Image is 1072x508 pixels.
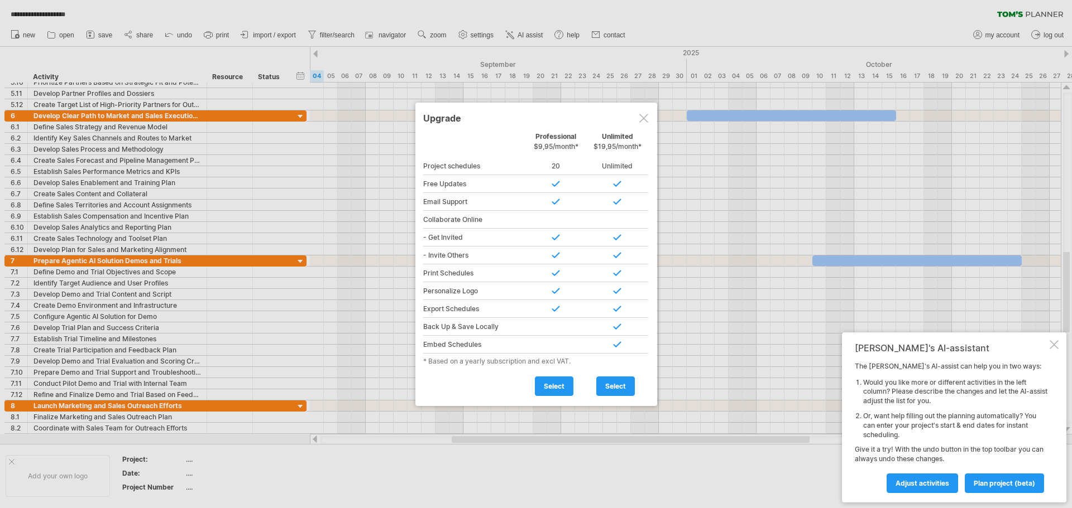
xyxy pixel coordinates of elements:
div: Collaborate Online [423,211,525,229]
div: The [PERSON_NAME]'s AI-assist can help you in two ways: Give it a try! With the undo button in th... [855,362,1047,492]
a: Adjust activities [887,473,958,493]
li: Would you like more or different activities in the left column? Please describe the changes and l... [863,378,1047,406]
span: $9,95/month* [534,142,578,151]
a: select [535,376,573,396]
div: 20 [525,157,587,175]
div: Email Support [423,193,525,211]
span: select [605,382,626,390]
div: Upgrade [423,108,649,128]
span: $19,95/month* [594,142,642,151]
span: select [544,382,564,390]
div: Free Updates [423,175,525,193]
span: plan project (beta) [974,479,1035,487]
div: [PERSON_NAME]'s AI-assistant [855,342,1047,354]
span: Adjust activities [896,479,949,487]
div: Professional [525,132,587,156]
div: Project schedules [423,157,525,175]
li: Or, want help filling out the planning automatically? You can enter your project's start & end da... [863,412,1047,439]
div: * Based on a yearly subscription and excl VAT. [423,357,649,365]
div: Unlimited [587,132,648,156]
a: select [596,376,635,396]
div: - Invite Others [423,246,525,264]
div: Unlimited [587,157,648,175]
div: Back Up & Save Locally [423,318,525,336]
div: Embed Schedules [423,336,525,354]
div: Export Schedules [423,300,525,318]
div: Personalize Logo [423,282,525,300]
div: Print Schedules [423,264,525,282]
a: plan project (beta) [965,473,1044,493]
div: - Get Invited [423,229,525,246]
